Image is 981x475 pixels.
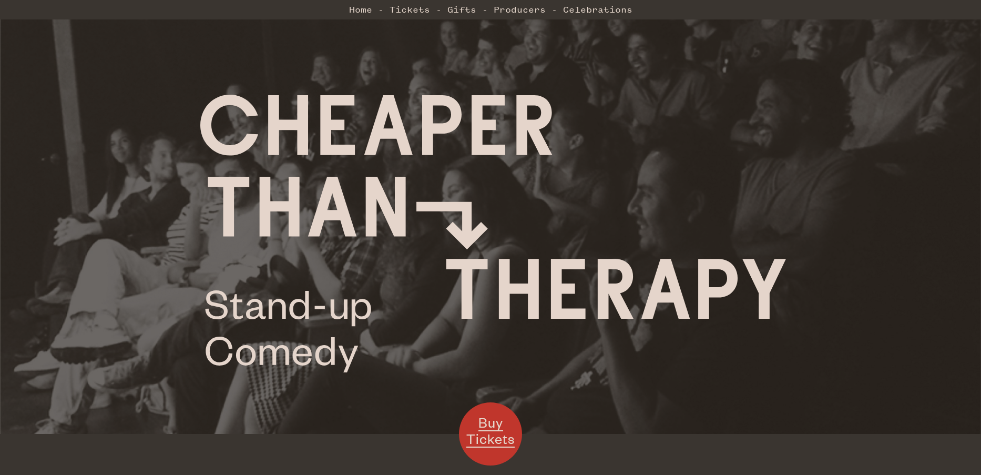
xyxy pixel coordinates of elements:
img: Cheaper Than Therapy logo [200,95,786,372]
a: Buy Tickets [459,402,522,466]
span: Buy Tickets [466,413,515,448]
